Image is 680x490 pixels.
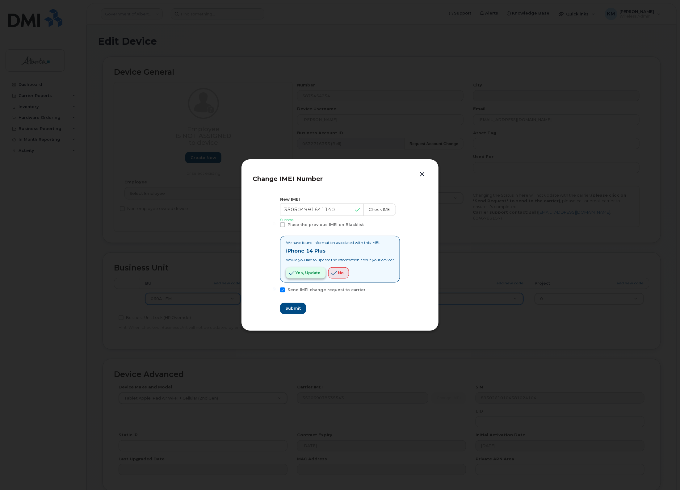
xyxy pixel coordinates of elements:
[328,267,349,279] button: No
[286,267,326,279] button: Yes, update
[286,257,394,262] p: Would you like to update the information about your device?
[273,287,276,291] input: Send IMEI change request to carrier
[286,248,325,254] strong: iPhone 14 Plus
[286,240,394,245] p: We have found information associated with this IMEI.
[280,217,400,222] p: Success
[280,196,400,202] div: New IMEI
[273,222,276,225] input: Place the previous IMEI on Blacklist
[338,270,344,276] span: No
[280,303,306,314] button: Submit
[288,287,366,292] span: Send IMEI change request to carrier
[253,175,323,182] span: Change IMEI Number
[363,203,396,216] button: Check IMEI
[285,305,301,311] span: Submit
[296,270,321,276] span: Yes, update
[288,222,364,227] span: Place the previous IMEI on Blacklist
